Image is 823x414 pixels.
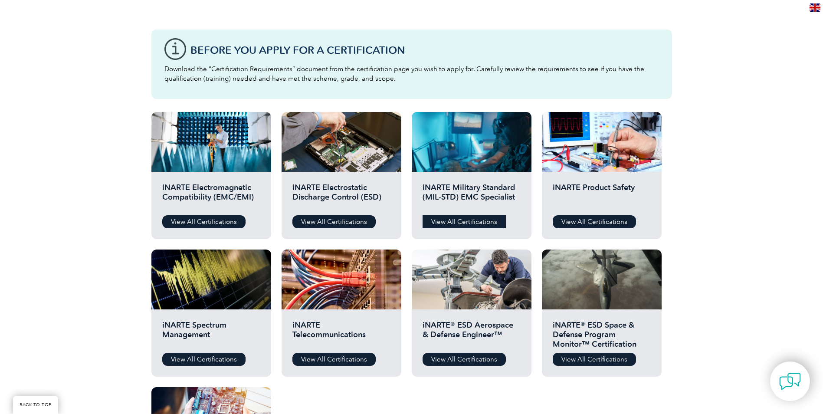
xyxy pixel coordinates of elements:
a: View All Certifications [423,215,506,228]
h2: iNARTE® ESD Aerospace & Defense Engineer™ [423,320,521,346]
a: View All Certifications [423,353,506,366]
p: Download the “Certification Requirements” document from the certification page you wish to apply ... [164,64,659,83]
h2: iNARTE Spectrum Management [162,320,260,346]
a: View All Certifications [292,353,376,366]
h3: Before You Apply For a Certification [190,45,659,56]
h2: iNARTE Product Safety [553,183,651,209]
a: View All Certifications [292,215,376,228]
a: View All Certifications [553,353,636,366]
h2: iNARTE Electromagnetic Compatibility (EMC/EMI) [162,183,260,209]
h2: iNARTE Telecommunications [292,320,390,346]
a: BACK TO TOP [13,396,58,414]
img: contact-chat.png [779,371,801,392]
img: en [810,3,820,12]
h2: iNARTE Military Standard (MIL-STD) EMC Specialist [423,183,521,209]
h2: iNARTE® ESD Space & Defense Program Monitor™ Certification [553,320,651,346]
a: View All Certifications [162,215,246,228]
a: View All Certifications [553,215,636,228]
h2: iNARTE Electrostatic Discharge Control (ESD) [292,183,390,209]
a: View All Certifications [162,353,246,366]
